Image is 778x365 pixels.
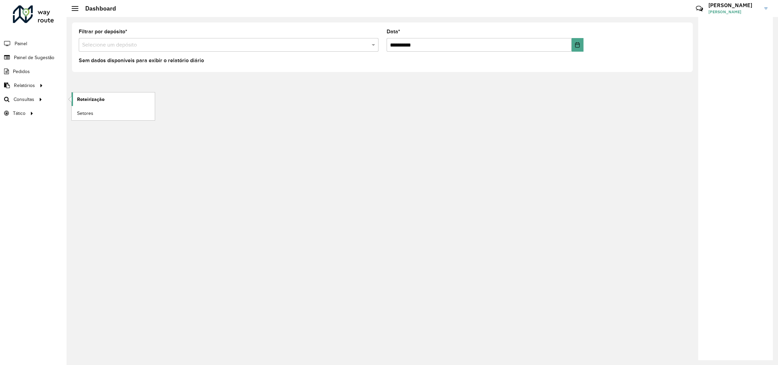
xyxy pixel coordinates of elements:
[79,28,127,36] label: Filtrar por depósito
[692,1,707,16] a: Contato Rápido
[78,5,116,12] h2: Dashboard
[79,56,204,65] label: Sem dados disponíveis para exibir o relatório diário
[14,96,34,103] span: Consultas
[72,92,155,106] a: Roteirização
[387,28,400,36] label: Data
[14,54,54,61] span: Painel de Sugestão
[13,68,30,75] span: Pedidos
[13,110,25,117] span: Tático
[14,82,35,89] span: Relatórios
[708,2,759,8] h3: [PERSON_NAME]
[708,9,759,15] span: [PERSON_NAME]
[72,106,155,120] a: Setores
[572,38,583,52] button: Choose Date
[77,96,105,103] span: Roteirização
[77,110,93,117] span: Setores
[15,40,27,47] span: Painel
